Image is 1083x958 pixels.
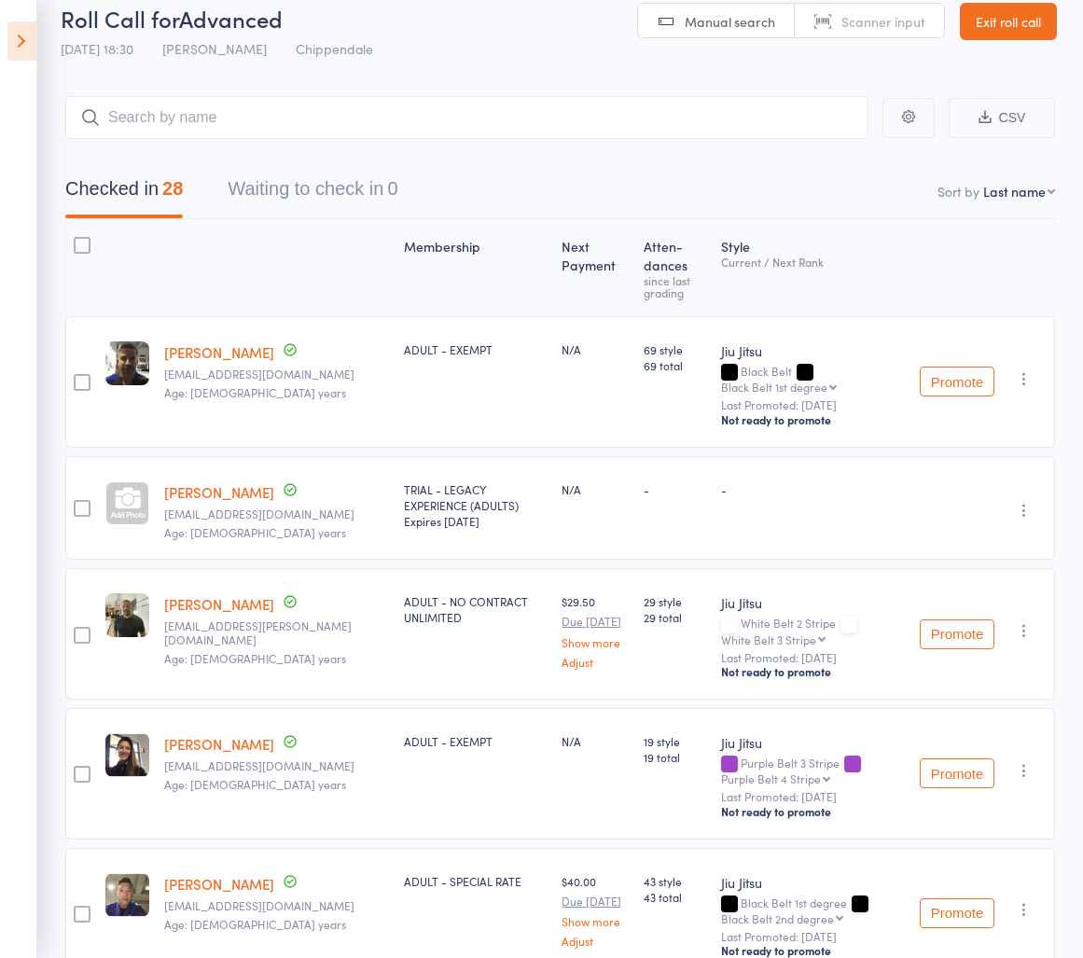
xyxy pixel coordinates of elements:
[164,507,389,521] small: louis.degouw@gmail.com
[721,733,905,752] div: Jiu Jitsu
[721,790,905,803] small: Last Promoted: [DATE]
[404,733,548,749] div: ADULT - EXEMPT
[105,873,149,917] img: image1687761734.png
[644,733,707,749] span: 19 style
[562,915,628,927] a: Show more
[562,593,628,667] div: $29.50
[164,368,389,381] small: rich.carwin@gmail.com
[920,367,994,396] button: Promote
[562,895,628,908] small: Due [DATE]
[164,384,346,400] span: Age: [DEMOGRAPHIC_DATA] years
[562,615,628,628] small: Due [DATE]
[644,341,707,357] span: 69 style
[61,3,179,34] span: Roll Call for
[554,228,635,308] div: Next Payment
[721,651,905,664] small: Last Promoted: [DATE]
[164,524,346,540] span: Age: [DEMOGRAPHIC_DATA] years
[404,341,548,357] div: ADULT - EXEMPT
[562,656,628,668] a: Adjust
[404,481,548,529] div: TRIAL - LEGACY EXPERIENCE (ADULTS)
[721,365,905,393] div: Black Belt
[65,96,868,139] input: Search by name
[636,228,715,308] div: Atten­dances
[983,182,1046,201] div: Last name
[920,898,994,928] button: Promote
[644,274,707,299] div: since last grading
[164,899,389,912] small: brendansgiam@gmail.com
[162,178,183,199] div: 28
[644,873,707,889] span: 43 style
[714,228,912,308] div: Style
[721,617,905,645] div: White Belt 2 Stripe
[164,594,274,614] a: [PERSON_NAME]
[949,98,1055,138] button: CSV
[562,636,628,648] a: Show more
[920,758,994,788] button: Promote
[396,228,555,308] div: Membership
[562,733,628,749] div: N/A
[960,3,1057,40] a: Exit roll call
[562,481,628,497] div: N/A
[841,12,925,31] span: Scanner input
[164,342,274,362] a: [PERSON_NAME]
[61,39,133,58] span: [DATE] 18:30
[164,874,274,894] a: [PERSON_NAME]
[937,182,979,201] label: Sort by
[562,341,628,357] div: N/A
[721,664,905,679] div: Not ready to promote
[721,593,905,612] div: Jiu Jitsu
[65,169,183,218] button: Checked in28
[105,593,149,637] img: image1752783268.png
[644,609,707,625] span: 29 total
[644,889,707,905] span: 43 total
[644,357,707,373] span: 69 total
[228,169,397,218] button: Waiting to check in0
[164,916,346,932] span: Age: [DEMOGRAPHIC_DATA] years
[920,619,994,649] button: Promote
[721,381,827,393] div: Black Belt 1st degree
[721,412,905,427] div: Not ready to promote
[721,341,905,360] div: Jiu Jitsu
[721,481,905,497] div: -
[685,12,775,31] span: Manual search
[164,776,346,792] span: Age: [DEMOGRAPHIC_DATA] years
[296,39,373,58] span: Chippendale
[721,757,905,784] div: Purple Belt 3 Stripe
[164,759,389,772] small: furlan.thais@hotmail.com
[404,873,548,889] div: ADULT - SPECIAL RATE
[721,772,821,784] div: Purple Belt 4 Stripe
[164,734,274,754] a: [PERSON_NAME]
[721,256,905,268] div: Current / Next Rank
[164,619,389,646] small: uno.oliveira@gmail.com
[721,633,816,646] div: White Belt 3 Stripe
[162,39,267,58] span: [PERSON_NAME]
[164,482,274,502] a: [PERSON_NAME]
[179,3,283,34] span: Advanced
[644,749,707,765] span: 19 total
[644,481,707,497] div: -
[721,398,905,411] small: Last Promoted: [DATE]
[644,593,707,609] span: 29 style
[404,513,548,529] div: Expires [DATE]
[721,930,905,943] small: Last Promoted: [DATE]
[721,896,905,924] div: Black Belt 1st degree
[721,873,905,892] div: Jiu Jitsu
[404,593,548,625] div: ADULT - NO CONTRACT UNLIMITED
[105,341,149,385] img: image1688701470.png
[562,935,628,947] a: Adjust
[164,650,346,666] span: Age: [DEMOGRAPHIC_DATA] years
[721,943,905,958] div: Not ready to promote
[721,804,905,819] div: Not ready to promote
[387,178,397,199] div: 0
[721,912,834,924] div: Black Belt 2nd degree
[105,733,149,777] img: image1688702303.png
[562,873,628,947] div: $40.00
